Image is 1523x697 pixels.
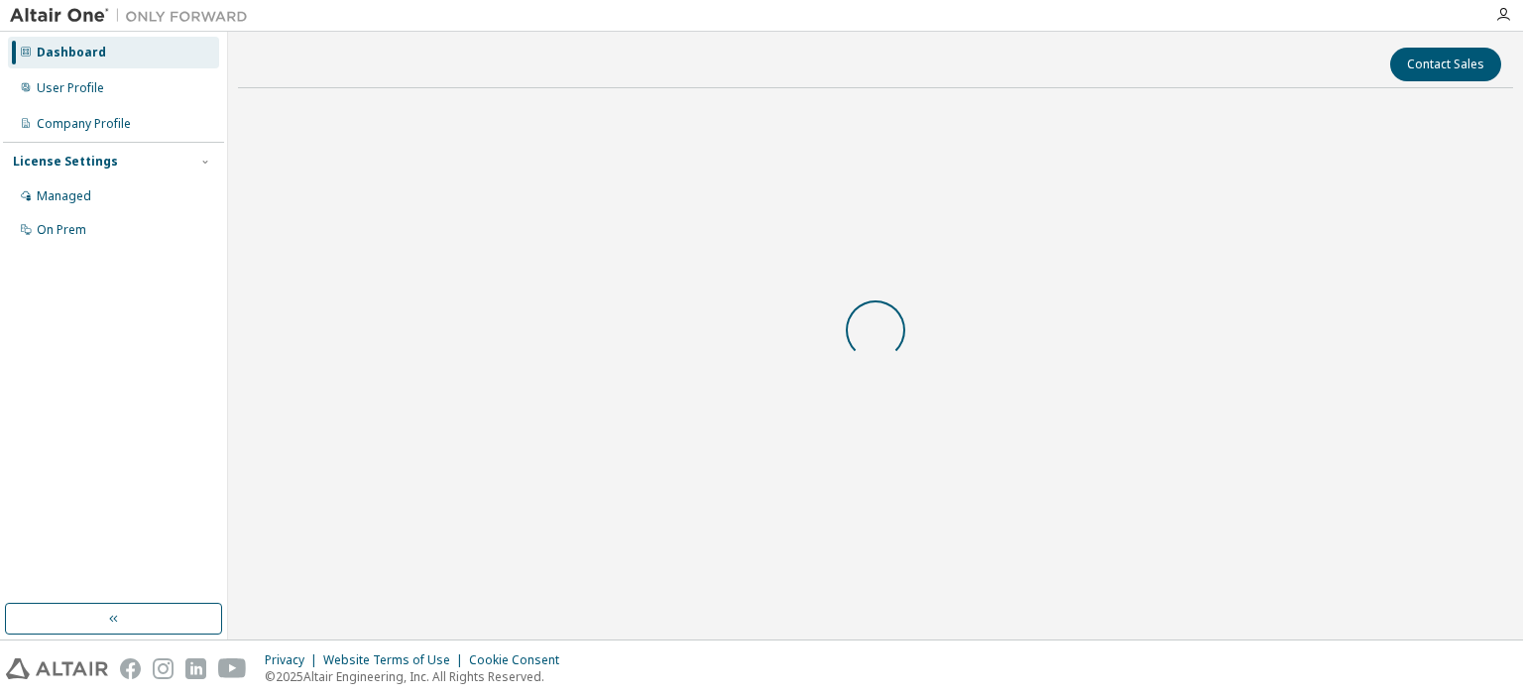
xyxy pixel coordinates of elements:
[120,658,141,679] img: facebook.svg
[6,658,108,679] img: altair_logo.svg
[37,45,106,60] div: Dashboard
[37,222,86,238] div: On Prem
[37,188,91,204] div: Managed
[265,652,323,668] div: Privacy
[13,154,118,170] div: License Settings
[265,668,571,685] p: © 2025 Altair Engineering, Inc. All Rights Reserved.
[323,652,469,668] div: Website Terms of Use
[153,658,174,679] img: instagram.svg
[469,652,571,668] div: Cookie Consent
[10,6,258,26] img: Altair One
[37,116,131,132] div: Company Profile
[218,658,247,679] img: youtube.svg
[1390,48,1501,81] button: Contact Sales
[37,80,104,96] div: User Profile
[185,658,206,679] img: linkedin.svg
